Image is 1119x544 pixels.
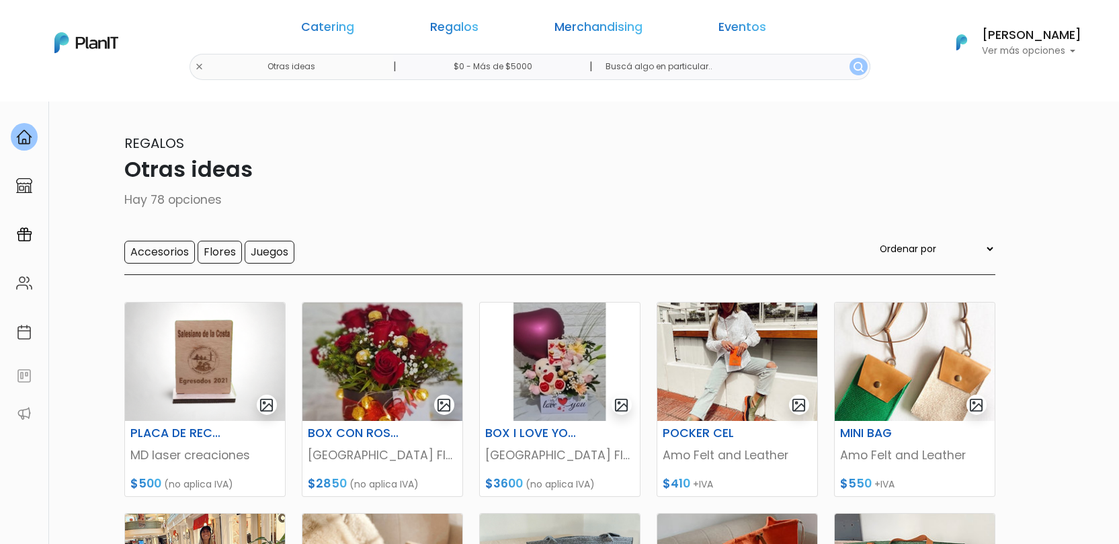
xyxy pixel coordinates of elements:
[982,30,1081,42] h6: [PERSON_NAME]
[302,303,462,421] img: thumb_Screenshot_20220420-134309_Instagram.jpg
[479,302,640,497] a: gallery-light BOX I LOVE YOU SURTIDO [GEOGRAPHIC_DATA] Flowers $3600 (no aplica IVA)
[393,59,397,75] p: |
[124,153,995,186] p: Otras ideas
[657,302,818,497] a: gallery-light POCKER CEL Amo Felt and Leather $410 +IVA
[657,303,817,421] img: thumb_pocket_cel_1.jpg
[301,22,354,38] a: Catering
[595,54,870,80] input: Buscá algo en particular..
[718,22,766,38] a: Eventos
[693,477,713,491] span: +IVA
[302,302,463,497] a: gallery-light BOX CON ROSAS [GEOGRAPHIC_DATA] Flowers $2850 (no aplica IVA)
[485,475,523,492] span: $3600
[436,397,452,413] img: gallery-light
[245,241,294,264] input: Juegos
[477,426,587,440] h6: BOX I LOVE YOU SURTIDO
[480,303,640,421] img: thumb_Captura_de_pantalla_2023-11-08_163946.jpg
[614,397,629,413] img: gallery-light
[663,475,690,492] span: $410
[663,446,812,464] p: Amo Felt and Leather
[300,426,410,440] h6: BOX CON ROSAS
[16,324,32,340] img: calendar-87d922413cdce8b2cf7b7f5f62616a5cf9e4887200fb71536465627b3292af00.svg
[124,133,995,153] p: Regalos
[308,475,347,492] span: $2850
[259,397,274,413] img: gallery-light
[554,22,643,38] a: Merchandising
[982,46,1081,56] p: Ver más opciones
[308,446,457,464] p: [GEOGRAPHIC_DATA] Flowers
[791,397,806,413] img: gallery-light
[947,28,977,57] img: PlanIt Logo
[16,129,32,145] img: home-e721727adea9d79c4d83392d1f703f7f8bce08238fde08b1acbfd93340b81755.svg
[130,446,280,464] p: MD laser creaciones
[840,475,872,492] span: $550
[430,22,479,38] a: Regalos
[526,477,595,491] span: (no aplica IVA)
[130,475,161,492] span: $500
[874,477,895,491] span: +IVA
[16,405,32,422] img: partners-52edf745621dab592f3b2c58e3bca9d71375a7ef29c3b500c9f145b62cc070d4.svg
[840,446,989,464] p: Amo Felt and Leather
[198,241,242,264] input: Flores
[589,59,593,75] p: |
[655,426,765,440] h6: POCKER CEL
[835,303,995,421] img: thumb_mini_bag1.jpg
[939,25,1081,60] button: PlanIt Logo [PERSON_NAME] Ver más opciones
[125,303,285,421] img: thumb_Placa_de_reconocimiento_en_Madera-PhotoRoom.png
[195,63,204,71] img: close-6986928ebcb1d6c9903e3b54e860dbc4d054630f23adef3a32610726dff6a82b.svg
[124,191,995,208] p: Hay 78 opciones
[832,426,942,440] h6: MINI BAG
[54,32,118,53] img: PlanIt Logo
[968,397,984,413] img: gallery-light
[122,426,233,440] h6: PLACA DE RECONOCIMIENTO EN MADERA
[124,302,286,497] a: gallery-light PLACA DE RECONOCIMIENTO EN MADERA MD laser creaciones $500 (no aplica IVA)
[124,241,195,264] input: Accesorios
[16,368,32,384] img: feedback-78b5a0c8f98aac82b08bfc38622c3050aee476f2c9584af64705fc4e61158814.svg
[854,62,864,72] img: search_button-432b6d5273f82d61273b3651a40e1bd1b912527efae98b1b7a1b2c0702e16a8d.svg
[16,275,32,291] img: people-662611757002400ad9ed0e3c099ab2801c6687ba6c219adb57efc949bc21e19d.svg
[349,477,419,491] span: (no aplica IVA)
[834,302,995,497] a: gallery-light MINI BAG Amo Felt and Leather $550 +IVA
[16,178,32,194] img: marketplace-4ceaa7011d94191e9ded77b95e3339b90024bf715f7c57f8cf31f2d8c509eaba.svg
[16,227,32,243] img: campaigns-02234683943229c281be62815700db0a1741e53638e28bf9629b52c665b00959.svg
[485,446,634,464] p: [GEOGRAPHIC_DATA] Flowers
[164,477,233,491] span: (no aplica IVA)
